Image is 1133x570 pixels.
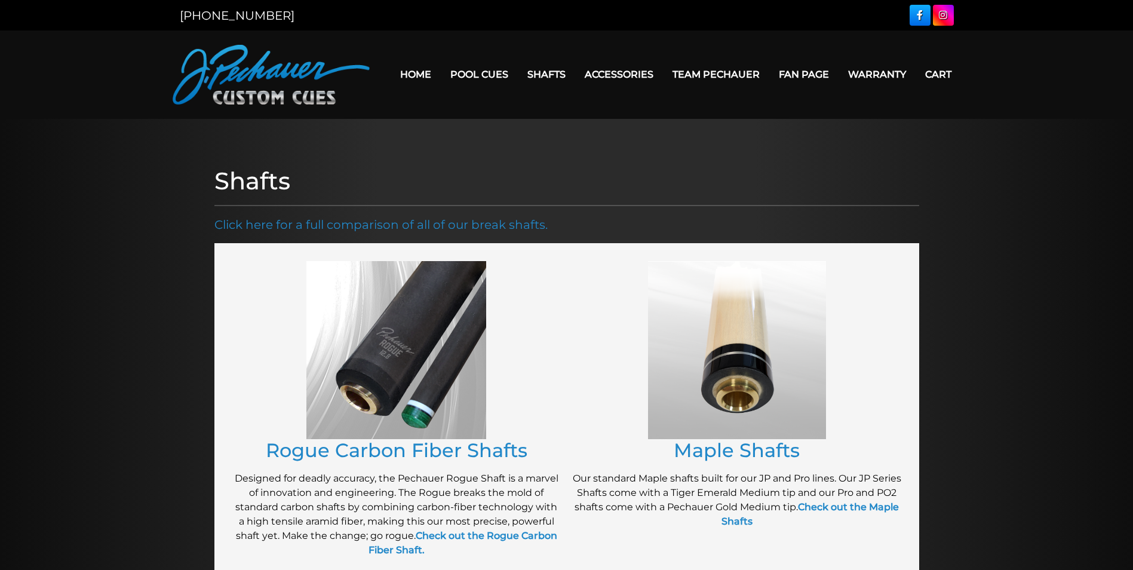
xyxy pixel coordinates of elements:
[663,59,769,90] a: Team Pechauer
[575,59,663,90] a: Accessories
[214,217,548,232] a: Click here for a full comparison of all of our break shafts.
[441,59,518,90] a: Pool Cues
[173,45,370,105] img: Pechauer Custom Cues
[518,59,575,90] a: Shafts
[916,59,961,90] a: Cart
[674,439,800,462] a: Maple Shafts
[214,167,919,195] h1: Shafts
[839,59,916,90] a: Warranty
[721,501,899,527] a: Check out the Maple Shafts
[573,471,901,529] p: Our standard Maple shafts built for our JP and Pro lines. Our JP Series Shafts come with a Tiger ...
[232,471,561,557] p: Designed for deadly accuracy, the Pechauer Rogue Shaft is a marvel of innovation and engineering....
[180,8,294,23] a: [PHONE_NUMBER]
[266,439,527,462] a: Rogue Carbon Fiber Shafts
[769,59,839,90] a: Fan Page
[369,530,557,556] a: Check out the Rogue Carbon Fiber Shaft.
[391,59,441,90] a: Home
